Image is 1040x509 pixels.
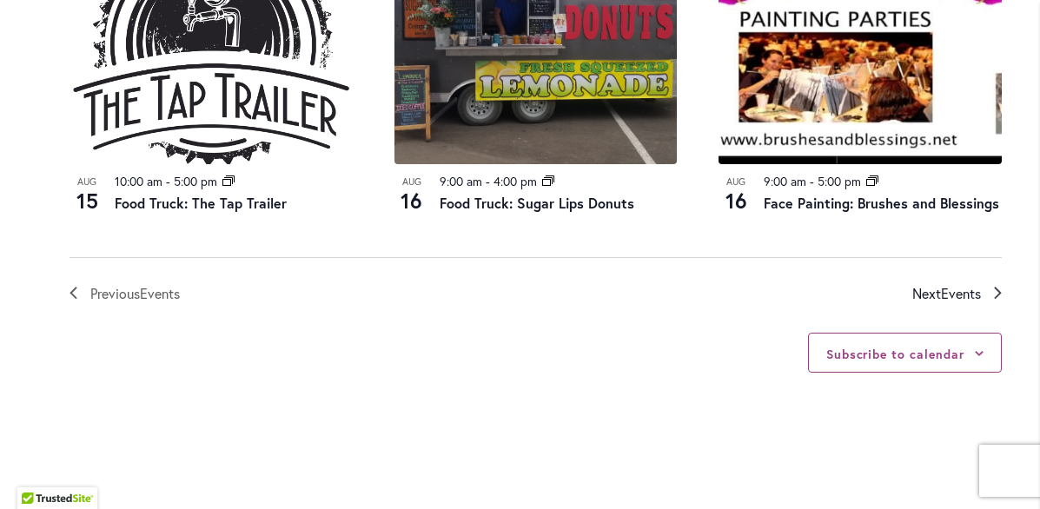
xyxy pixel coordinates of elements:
[70,175,104,189] span: Aug
[486,173,490,189] span: -
[764,173,806,189] time: 9:00 am
[440,194,634,212] a: Food Truck: Sugar Lips Donuts
[90,282,180,305] span: Previous
[764,194,999,212] a: Face Painting: Brushes and Blessings
[140,284,180,302] span: Events
[166,173,170,189] span: -
[394,186,429,215] span: 16
[826,346,964,362] button: Subscribe to calendar
[912,282,981,305] span: Next
[394,175,429,189] span: Aug
[494,173,537,189] time: 4:00 pm
[810,173,814,189] span: -
[70,186,104,215] span: 15
[13,447,62,496] iframe: Launch Accessibility Center
[719,175,753,189] span: Aug
[941,284,981,302] span: Events
[440,173,482,189] time: 9:00 am
[70,282,180,305] a: Previous Events
[115,194,287,212] a: Food Truck: The Tap Trailer
[818,173,861,189] time: 5:00 pm
[719,186,753,215] span: 16
[115,173,162,189] time: 10:00 am
[912,282,1002,305] a: Next Events
[174,173,217,189] time: 5:00 pm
